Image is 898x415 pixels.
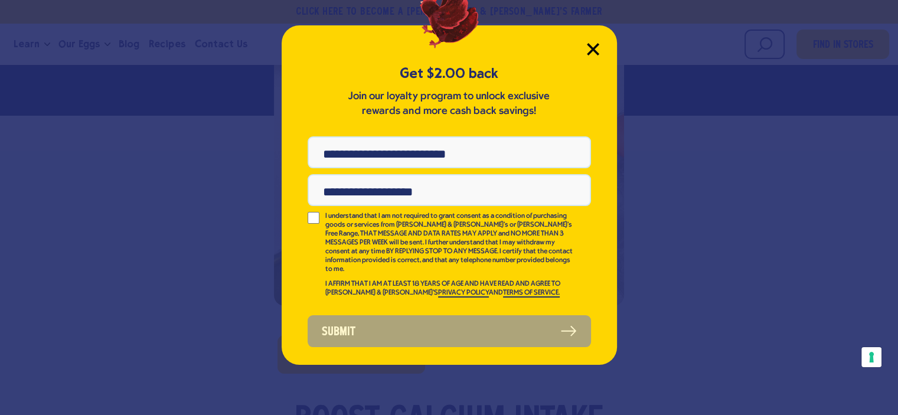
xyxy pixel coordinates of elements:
[325,280,574,298] p: I AFFIRM THAT I AM AT LEAST 18 YEARS OF AGE AND HAVE READ AND AGREE TO [PERSON_NAME] & [PERSON_NA...
[861,347,881,367] button: Your consent preferences for tracking technologies
[308,64,591,83] h5: Get $2.00 back
[438,289,489,298] a: PRIVACY POLICY
[503,289,560,298] a: TERMS OF SERVICE.
[308,315,591,347] button: Submit
[308,212,319,224] input: I understand that I am not required to grant consent as a condition of purchasing goods or servic...
[346,89,553,119] p: Join our loyalty program to unlock exclusive rewards and more cash back savings!
[325,212,574,274] p: I understand that I am not required to grant consent as a condition of purchasing goods or servic...
[587,43,599,55] button: Close Modal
